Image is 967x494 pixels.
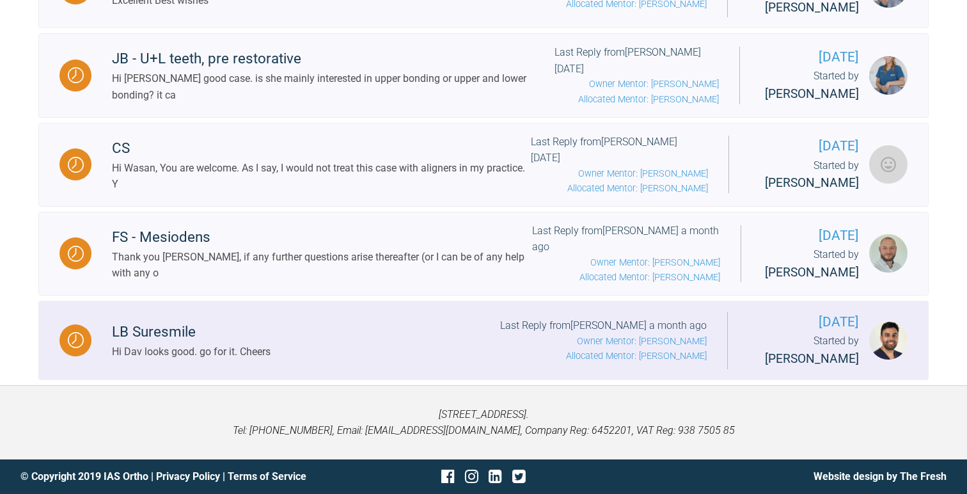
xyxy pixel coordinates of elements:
div: Last Reply from [PERSON_NAME] [DATE] [531,134,708,196]
div: JB - U+L teeth, pre restorative [112,47,554,70]
div: CS [112,137,531,160]
p: Allocated Mentor: [PERSON_NAME] [531,181,708,196]
a: Website design by The Fresh [814,470,947,482]
div: © Copyright 2019 IAS Ortho | | [20,468,329,485]
a: WaitingJB - U+L teeth, pre restorativeHi [PERSON_NAME] good case. is she mainly interested in upp... [38,33,929,117]
span: [DATE] [750,136,859,157]
div: Hi [PERSON_NAME] good case. is she mainly interested in upper bonding or upper and lower bonding?... [112,70,554,103]
span: [PERSON_NAME] [765,351,859,366]
p: Owner Mentor: [PERSON_NAME] [554,77,719,92]
img: Waiting [68,332,84,348]
div: Last Reply from [PERSON_NAME] [DATE] [554,44,719,106]
img: Davinderjit Singh [869,321,908,360]
img: Waiting [68,246,84,262]
p: Allocated Mentor: [PERSON_NAME] [500,349,707,363]
p: Owner Mentor: [PERSON_NAME] [500,334,707,349]
div: Started by [750,157,859,193]
img: Waiting [68,157,84,173]
span: [DATE] [748,312,859,333]
span: [PERSON_NAME] [765,175,859,190]
p: Allocated Mentor: [PERSON_NAME] [554,92,719,107]
div: Started by [760,68,859,104]
img: Katherine Weatherly [869,56,908,95]
span: [DATE] [762,225,859,246]
div: Started by [762,246,859,282]
p: [STREET_ADDRESS]. Tel: [PHONE_NUMBER], Email: [EMAIL_ADDRESS][DOMAIN_NAME], Company Reg: 6452201,... [20,406,947,439]
div: Hi Wasan, You are welcome. As I say, I would not treat this case with aligners in my practice. Y [112,160,531,193]
img: Wasan Dheyab [869,145,908,184]
div: Thank you [PERSON_NAME], if any further questions arise thereafter (or I can be of any help with ... [112,249,532,282]
a: Terms of Service [228,470,306,482]
a: WaitingLB SuresmileHi Dav looks good. go for it. CheersLast Reply from[PERSON_NAME] a month agoOw... [38,301,929,380]
p: Owner Mentor: [PERSON_NAME] [531,166,708,181]
div: Last Reply from [PERSON_NAME] a month ago [532,223,720,285]
a: Privacy Policy [156,470,220,482]
div: FS - Mesiodens [112,226,532,249]
span: [DATE] [760,47,859,68]
a: WaitingCSHi Wasan, You are welcome. As I say, I would not treat this case with aligners in my pra... [38,123,929,207]
img: Christopher Thomas [869,234,908,273]
img: Waiting [68,67,84,83]
div: Last Reply from [PERSON_NAME] a month ago [500,317,707,363]
span: [PERSON_NAME] [765,86,859,101]
div: Started by [748,333,859,369]
span: [PERSON_NAME] [765,265,859,280]
p: Owner Mentor: [PERSON_NAME] [532,255,720,270]
div: LB Suresmile [112,321,271,344]
p: Allocated Mentor: [PERSON_NAME] [532,270,720,285]
div: Hi Dav looks good. go for it. Cheers [112,344,271,360]
a: WaitingFS - MesiodensThank you [PERSON_NAME], if any further questions arise thereafter (or I can... [38,212,929,296]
